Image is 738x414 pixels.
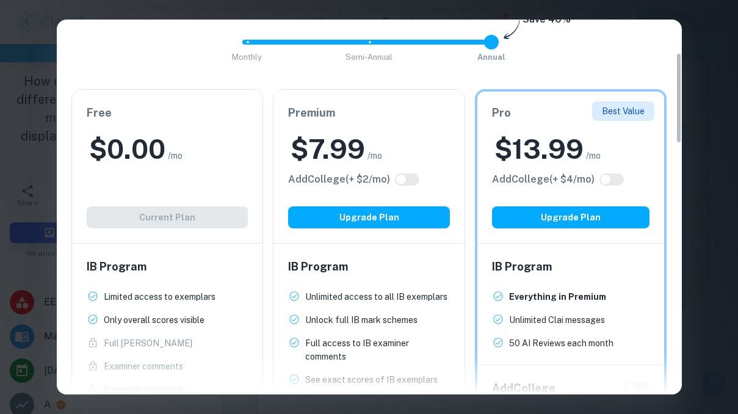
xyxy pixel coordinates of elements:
p: Full access to IB examiner comments [305,336,450,363]
h6: Pro [492,104,650,122]
h6: IB Program [492,258,650,275]
span: Monthly [232,53,262,62]
p: Only overall scores visible [104,313,204,327]
p: Everything in Premium [509,290,606,303]
p: Full [PERSON_NAME] [104,336,192,350]
span: /mo [367,149,382,162]
img: subscription-arrow.svg [504,20,520,40]
span: /mo [586,149,601,162]
button: Upgrade Plan [492,206,650,228]
p: Unlock full IB mark schemes [305,313,418,327]
h6: Click to see all the additional College features. [288,172,390,187]
span: Semi-Annual [345,53,393,62]
p: Unlimited access to all IB exemplars [305,290,447,303]
h6: Click to see all the additional College features. [492,172,595,187]
p: 50 AI Reviews each month [509,336,613,350]
p: Unlimited Clai messages [509,313,605,327]
span: /mo [168,149,183,162]
h2: $ 13.99 [494,131,584,167]
h6: IB Program [288,258,450,275]
h6: Free [87,104,248,122]
h2: $ 7.99 [291,131,365,167]
h6: Premium [288,104,450,122]
p: Limited access to exemplars [104,290,215,303]
h6: Save 40% [523,12,571,33]
p: Best Value [602,104,645,118]
button: Upgrade Plan [288,206,450,228]
h6: IB Program [87,258,248,275]
span: Annual [477,53,505,62]
h2: $ 0.00 [89,131,165,167]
